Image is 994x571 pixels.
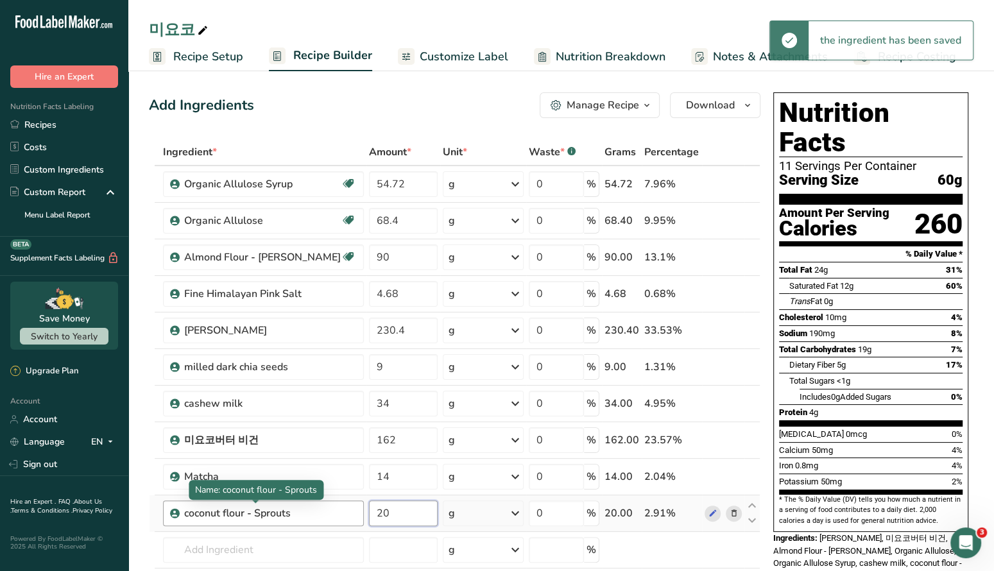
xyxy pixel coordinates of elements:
[567,98,639,113] div: Manage Recipe
[184,506,345,521] div: coconut flour - Sprouts
[10,239,31,250] div: BETA
[779,495,963,526] section: * The % Daily Value (DV) tells you how much a nutrient in a serving of food contributes to a dail...
[779,246,963,262] section: % Daily Value *
[779,345,856,354] span: Total Carbohydrates
[946,281,963,291] span: 60%
[644,213,699,228] div: 9.95%
[779,445,810,455] span: Calcium
[789,296,810,306] i: Trans
[184,323,345,338] div: [PERSON_NAME]
[184,469,345,484] div: Matcha
[184,359,345,375] div: milled dark chia seeds
[713,48,828,65] span: Notes & Attachments
[644,286,699,302] div: 0.68%
[825,312,846,322] span: 10mg
[163,144,217,160] span: Ingredient
[534,42,665,71] a: Nutrition Breakdown
[604,213,639,228] div: 68.40
[952,477,963,486] span: 2%
[73,506,112,515] a: Privacy Policy
[10,185,85,199] div: Custom Report
[809,21,973,60] div: the ingredient has been saved
[914,207,963,241] div: 260
[449,323,455,338] div: g
[604,432,639,448] div: 162.00
[644,469,699,484] div: 2.04%
[556,48,665,65] span: Nutrition Breakdown
[809,407,818,417] span: 4g
[821,477,842,486] span: 50mg
[10,365,78,378] div: Upgrade Plan
[449,359,455,375] div: g
[443,144,467,160] span: Unit
[789,296,822,306] span: Fat
[814,265,828,275] span: 24g
[779,98,963,157] h1: Nutrition Facts
[952,429,963,439] span: 0%
[604,250,639,265] div: 90.00
[831,392,840,402] span: 0g
[789,376,835,386] span: Total Sugars
[58,497,74,506] a: FAQ .
[11,506,73,515] a: Terms & Conditions .
[184,176,341,192] div: Organic Allulose Syrup
[946,265,963,275] span: 31%
[269,41,372,72] a: Recipe Builder
[644,396,699,411] div: 4.95%
[952,445,963,455] span: 4%
[20,328,108,345] button: Switch to Yearly
[691,42,828,71] a: Notes & Attachments
[91,434,118,450] div: EN
[604,359,639,375] div: 9.00
[184,286,345,302] div: Fine Himalayan Pink Salt
[809,328,835,338] span: 190mg
[644,176,699,192] div: 7.96%
[779,173,859,189] span: Serving Size
[773,533,818,543] span: Ingredients:
[184,396,345,411] div: cashew milk
[951,328,963,338] span: 8%
[184,250,341,265] div: Almond Flour - [PERSON_NAME]
[149,18,210,41] div: 미요코
[449,432,455,448] div: g
[173,48,243,65] span: Recipe Setup
[789,360,835,370] span: Dietary Fiber
[846,429,867,439] span: 0mcg
[840,281,853,291] span: 12g
[604,323,639,338] div: 230.40
[398,42,508,71] a: Customize Label
[977,527,987,538] span: 3
[952,461,963,470] span: 4%
[779,160,963,173] div: 11 Servings Per Container
[10,497,102,515] a: About Us .
[449,542,455,558] div: g
[449,176,455,192] div: g
[951,345,963,354] span: 7%
[837,360,846,370] span: 5g
[529,144,576,160] div: Waste
[644,506,699,521] div: 2.91%
[449,506,455,521] div: g
[163,537,364,563] input: Add Ingredient
[10,497,56,506] a: Hire an Expert .
[10,535,118,550] div: Powered By FoodLabelMaker © 2025 All Rights Reserved
[604,144,636,160] span: Grams
[779,429,844,439] span: [MEDICAL_DATA]
[670,92,760,118] button: Download
[31,330,98,343] span: Switch to Yearly
[604,286,639,302] div: 4.68
[795,461,818,470] span: 0.8mg
[39,312,90,325] div: Save Money
[184,432,345,448] div: 미요코버터 비건
[779,477,819,486] span: Potassium
[779,207,889,219] div: Amount Per Serving
[449,469,455,484] div: g
[449,396,455,411] div: g
[420,48,508,65] span: Customize Label
[644,323,699,338] div: 33.53%
[800,392,891,402] span: Includes Added Sugars
[644,144,699,160] span: Percentage
[449,286,455,302] div: g
[779,312,823,322] span: Cholesterol
[644,432,699,448] div: 23.57%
